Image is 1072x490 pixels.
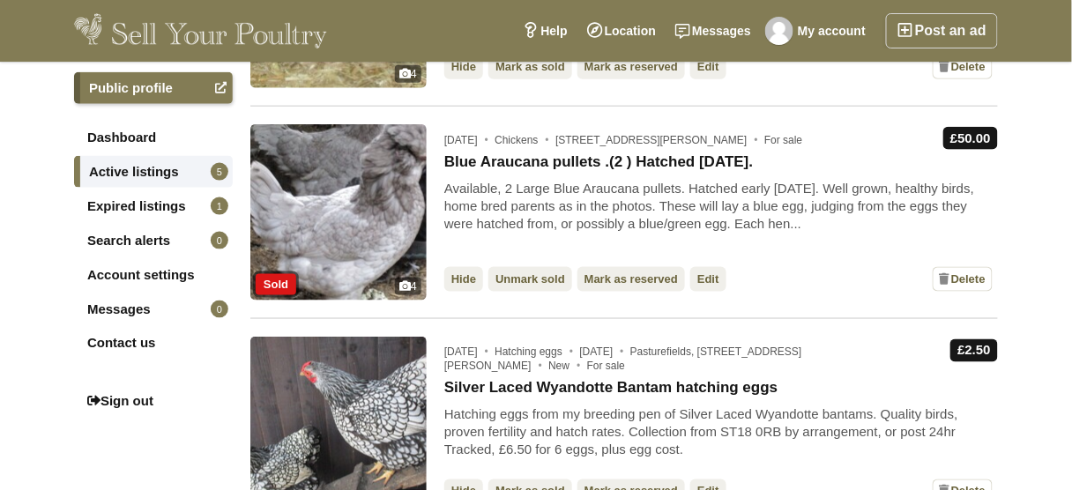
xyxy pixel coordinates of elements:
a: Account settings [74,259,233,291]
a: Search alerts0 [74,225,233,256]
a: Hide [444,267,483,292]
span: [DATE] [444,134,492,146]
div: Hatching eggs from my breeding pen of Silver Laced Wyandotte bantams. Quality birds, proven ferti... [444,406,998,459]
a: Mark as sold [488,55,572,79]
img: Carol Connor [765,17,793,45]
span: Hatching eggs [495,346,577,359]
a: Messages0 [74,293,233,325]
a: Hide [444,55,483,79]
a: Help [513,13,577,48]
a: Contact us [74,328,233,360]
a: Unmark sold [488,267,572,292]
span: New [548,360,584,373]
span: 0 [211,301,228,318]
span: 0 [211,232,228,249]
a: Expired listings1 [74,190,233,222]
a: Public profile [74,72,233,104]
div: £50.00 [943,127,998,150]
a: Mark as reserved [577,55,685,79]
span: [DATE] [444,346,492,359]
span: Pasturefields, [STREET_ADDRESS][PERSON_NAME] [444,346,802,373]
a: Mark as reserved [577,267,685,292]
a: Messages [666,13,761,48]
img: Sell Your Poultry [74,13,327,48]
a: Edit [690,55,726,79]
span: For sale [764,134,802,146]
a: Active listings5 [74,156,233,188]
span: [DATE] [580,346,628,359]
div: £2.50 [950,339,998,362]
a: Sign out [74,386,233,418]
a: My account [761,13,875,48]
span: [STREET_ADDRESS][PERSON_NAME] [555,134,762,146]
a: Post an ad [886,13,998,48]
a: Dashboard [74,122,233,153]
a: Sold 4 [250,124,427,301]
span: Chickens [495,134,553,146]
span: For sale [587,360,625,373]
a: Edit [690,267,726,292]
div: Sold [256,274,296,295]
div: 4 [395,278,421,295]
a: Blue Araucana pullets .(2 ) Hatched [DATE]. [444,153,753,171]
a: Silver Laced Wyandotte Bantam hatching eggs [444,380,778,397]
a: Location [577,13,666,48]
img: Blue Araucana pullets .(2 ) Hatched May 2025. [250,124,427,301]
a: Delete [933,267,993,292]
div: Available, 2 Large Blue Araucana pullets. Hatched early [DATE]. Well grown, healthy birds, home b... [444,180,998,233]
a: Delete [933,55,993,79]
div: 4 [395,65,421,83]
span: 5 [211,163,228,181]
span: 1 [211,197,228,215]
